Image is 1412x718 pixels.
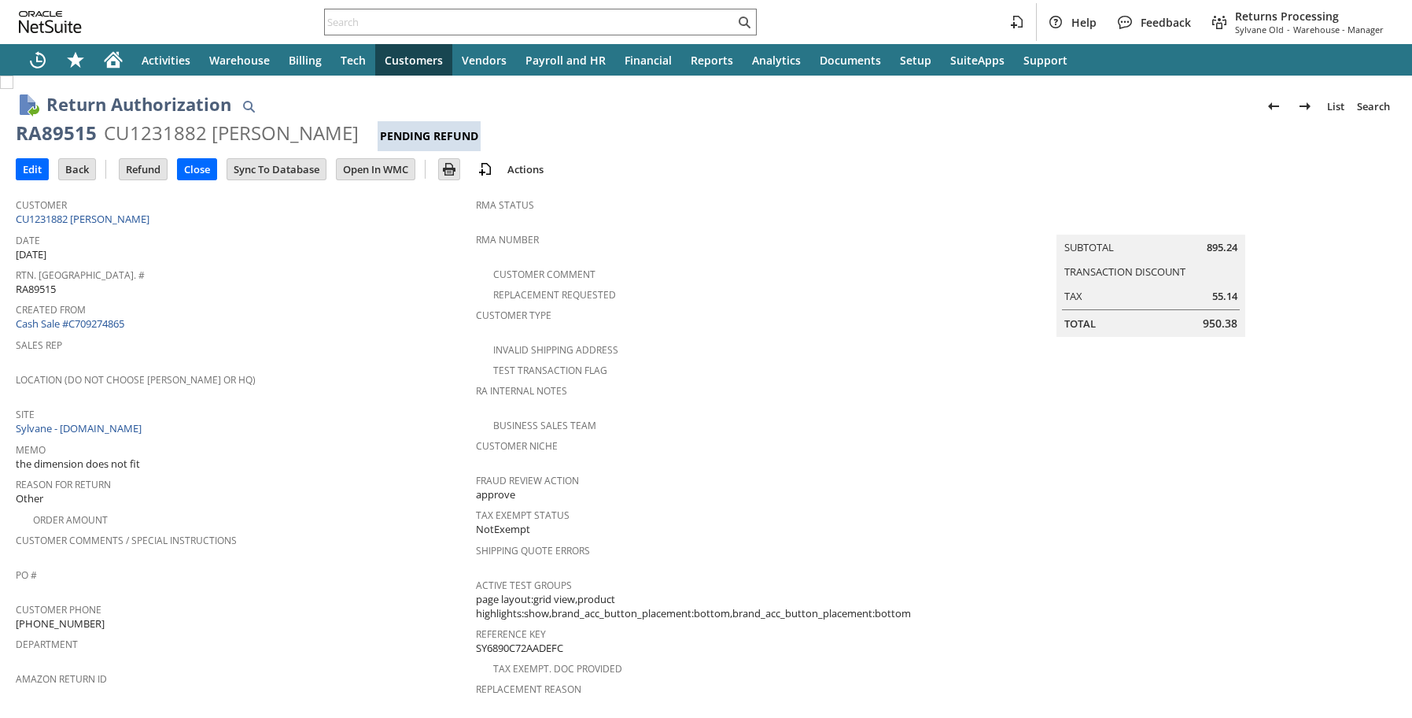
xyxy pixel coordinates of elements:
div: CU1231882 [PERSON_NAME] [104,120,359,146]
a: CU1231882 [PERSON_NAME] [16,212,153,226]
caption: Summary [1056,209,1245,235]
a: Search [1351,94,1396,119]
a: Activities [132,44,200,76]
span: NotExempt [476,522,530,537]
span: Vendors [462,53,507,68]
a: RA Internal Notes [476,384,567,398]
span: the dimension does not fit [16,457,140,472]
input: Refund [120,159,167,179]
span: Warehouse [209,53,270,68]
svg: logo [19,11,82,33]
a: Home [94,44,132,76]
a: Site [16,408,35,421]
img: Quick Find [239,97,258,116]
img: Next [1296,97,1314,116]
a: Setup [890,44,941,76]
span: approve [476,487,515,502]
a: Cash Sale #C709274865 [16,316,124,331]
input: Sync To Database [227,159,326,179]
a: Test Transaction Flag [493,364,607,377]
img: Previous [1264,97,1283,116]
span: Help [1071,15,1097,30]
div: Pending Refund [378,121,481,151]
span: SuiteApps [950,53,1005,68]
span: [DATE] [16,247,46,262]
a: Vendors [452,44,516,76]
span: Feedback [1141,15,1191,30]
svg: Search [735,13,754,31]
div: RA89515 [16,120,97,146]
a: Replacement reason [476,683,581,696]
span: 895.24 [1207,240,1237,255]
span: Documents [820,53,881,68]
a: Created From [16,303,86,316]
span: Other [16,491,43,506]
span: Financial [625,53,672,68]
a: Shipping Quote Errors [476,544,590,557]
span: Reports [691,53,733,68]
img: Print [440,160,459,179]
a: Tax [1064,289,1082,303]
a: Order Amount [33,513,108,527]
span: [PHONE_NUMBER] [16,616,105,631]
a: Active Test Groups [476,579,572,592]
a: Tax Exempt Status [476,509,570,522]
span: 950.38 [1203,316,1237,331]
a: Reason For Return [16,478,111,491]
a: Amazon Return ID [16,672,107,686]
span: Warehouse - Manager [1293,24,1384,35]
a: Customer Type [476,309,551,322]
a: Rtn. [GEOGRAPHIC_DATA]. # [16,268,145,282]
a: Customers [375,44,452,76]
a: RMA Number [476,233,539,246]
span: Returns Processing [1235,9,1384,24]
a: Documents [810,44,890,76]
a: Tech [331,44,375,76]
a: Analytics [743,44,810,76]
a: PO # [16,568,37,582]
h1: Return Authorization [46,91,231,117]
span: Customers [385,53,443,68]
span: Tech [341,53,366,68]
a: Payroll and HR [516,44,615,76]
a: Reference Key [476,627,546,641]
input: Back [59,159,95,179]
span: Analytics [752,53,801,68]
a: Reports [681,44,743,76]
a: Actions [501,162,550,176]
a: Financial [615,44,681,76]
a: Business Sales Team [493,419,596,432]
a: Sylvane - [DOMAIN_NAME] [16,421,146,435]
input: Close [178,159,216,179]
span: Setup [900,53,931,68]
a: Customer Comments / Special Instructions [16,534,237,547]
span: RA89515 [16,282,56,297]
a: List [1321,94,1351,119]
span: Support [1023,53,1067,68]
a: Billing [279,44,331,76]
a: Fraud Review Action [476,474,579,487]
a: Sales Rep [16,339,62,352]
a: RMA Status [476,198,534,212]
div: Shortcuts [57,44,94,76]
a: Tax Exempt. Doc Provided [493,662,622,675]
a: Support [1014,44,1077,76]
svg: Shortcuts [66,50,85,69]
a: Customer [16,198,67,212]
svg: Recent Records [28,50,47,69]
a: Recent Records [19,44,57,76]
span: Sylvane Old [1235,24,1284,35]
a: Total [1064,316,1096,331]
a: Warehouse [200,44,279,76]
a: Date [16,234,40,247]
input: Edit [17,159,48,179]
input: Search [325,13,735,31]
a: Subtotal [1064,240,1114,254]
a: Memo [16,443,46,457]
a: Department [16,638,78,651]
span: Billing [289,53,322,68]
input: Print [439,159,459,179]
span: page layout:grid view,product highlights:show,brand_acc_button_placement:bottom,brand_acc_button_... [476,592,928,621]
span: 55.14 [1212,289,1237,304]
img: add-record.svg [476,160,495,179]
